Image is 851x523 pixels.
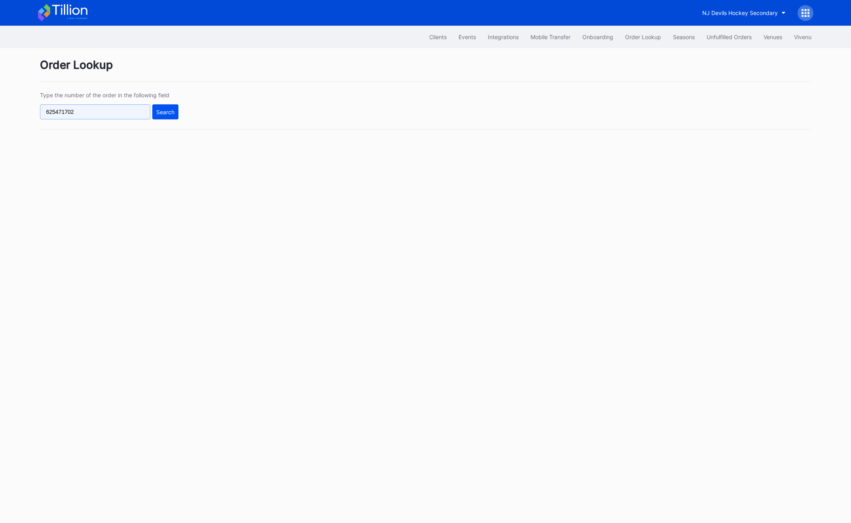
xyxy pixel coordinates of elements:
[582,34,613,40] div: Onboarding
[788,30,817,44] button: Vivenu
[794,34,811,40] div: Vivenu
[702,9,778,16] div: NJ Devils Hockey Secondary
[453,30,482,44] button: Events
[707,34,752,40] div: Unfulfilled Orders
[156,109,174,115] div: Search
[488,34,519,40] div: Integrations
[701,30,758,44] button: Unfulfilled Orders
[423,30,453,44] button: Clients
[40,92,178,98] div: Type the number of the order in the following field
[673,34,695,40] div: Seasons
[758,30,788,44] button: Venues
[429,34,447,40] div: Clients
[576,30,619,44] button: Onboarding
[40,58,811,82] div: Order Lookup
[696,6,792,20] button: NJ Devils Hockey Secondary
[764,34,782,40] div: Venues
[619,30,667,44] button: Order Lookup
[40,104,150,119] input: GT59662
[459,34,476,40] div: Events
[625,34,661,40] div: Order Lookup
[667,30,701,44] button: Seasons
[482,30,525,44] button: Integrations
[152,104,178,119] button: Search
[531,34,570,40] div: Mobile Transfer
[525,30,576,44] button: Mobile Transfer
